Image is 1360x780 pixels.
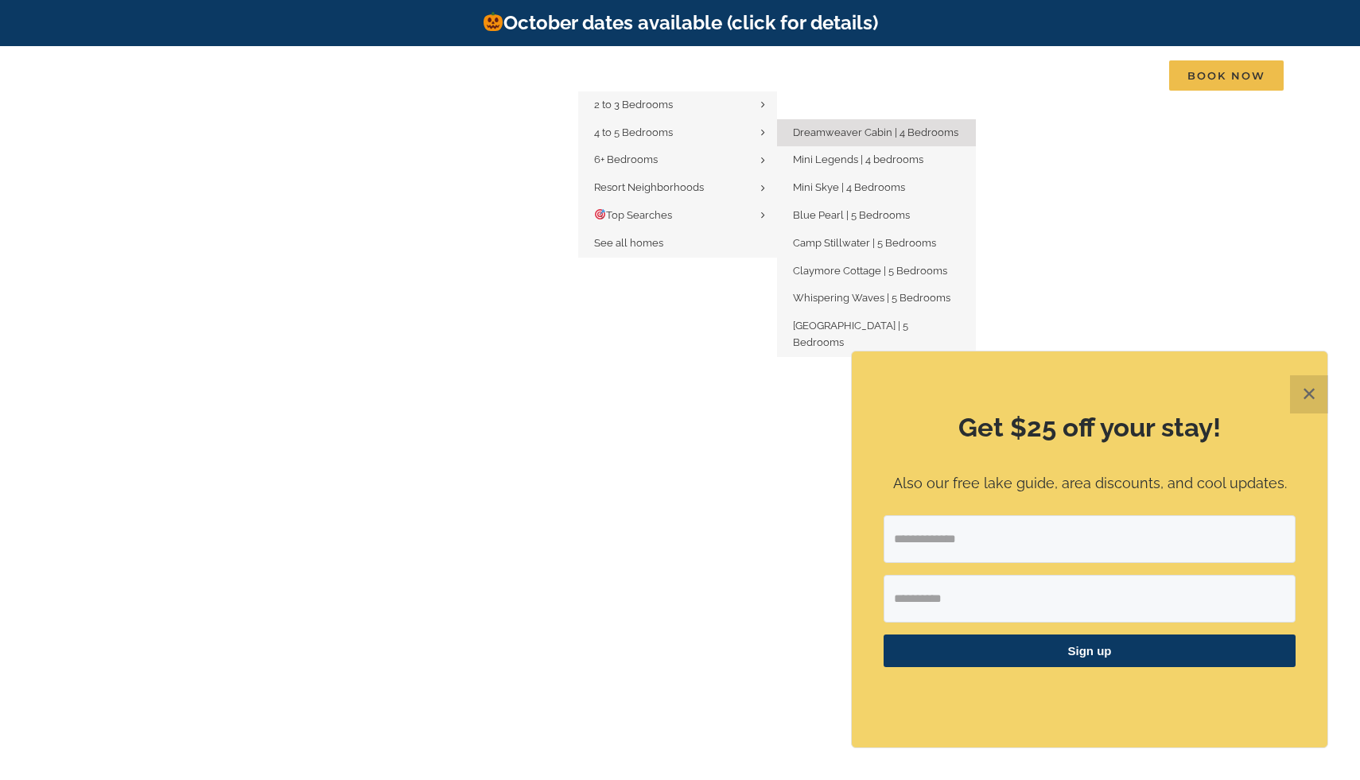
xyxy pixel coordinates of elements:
[777,312,976,357] a: [GEOGRAPHIC_DATA] | 5 Bedrooms
[578,60,1284,91] nav: Main Menu
[793,320,908,348] span: [GEOGRAPHIC_DATA] | 5 Bedrooms
[777,230,976,258] a: Camp Stillwater | 5 Bedrooms
[578,70,679,81] span: Vacation homes
[578,91,777,119] a: 2 to 3 Bedrooms
[561,431,799,536] iframe: Branson Family Retreats - Opens on Book page - Availability/Property Search Widget
[1083,70,1133,81] span: Contact
[777,202,976,230] a: Blue Pearl | 5 Bedrooms
[861,60,958,91] a: Deals & More
[1169,60,1284,91] a: Book Now
[594,181,704,193] span: Resort Neighborhoods
[994,70,1032,81] span: About
[793,209,910,221] span: Blue Pearl | 5 Bedrooms
[884,687,1296,704] p: ​
[884,515,1296,563] input: Email Address
[578,146,777,174] a: 6+ Bedrooms
[793,181,905,193] span: Mini Skye | 4 Bedrooms
[884,409,1296,446] h2: Get $25 off your stay!
[730,60,825,91] a: Things to do
[385,330,975,386] b: Find that Vacation Feeling
[994,60,1047,91] a: About
[578,174,777,202] a: Resort Neighborhoods
[861,70,943,81] span: Deals & More
[777,146,976,174] a: Mini Legends | 4 bedrooms
[793,237,936,249] span: Camp Stillwater | 5 Bedrooms
[578,119,777,147] a: 4 to 5 Bedrooms
[76,64,346,99] img: Branson Family Retreats Logo
[594,153,658,165] span: 6+ Bedrooms
[730,70,810,81] span: Things to do
[484,12,503,31] img: 🎃
[884,575,1296,623] input: First Name
[793,292,950,304] span: Whispering Waves | 5 Bedrooms
[777,119,976,147] a: Dreamweaver Cabin | 4 Bedrooms
[793,153,923,165] span: Mini Legends | 4 bedrooms
[884,634,1296,667] button: Sign up
[578,60,694,91] a: Vacation homes
[777,258,976,285] a: Claymore Cottage | 5 Bedrooms
[595,209,605,219] img: 🎯
[363,386,997,420] h1: [GEOGRAPHIC_DATA], [GEOGRAPHIC_DATA], [US_STATE]
[884,472,1296,495] p: Also our free lake guide, area discounts, and cool updates.
[594,99,673,111] span: 2 to 3 Bedrooms
[793,265,947,277] span: Claymore Cottage | 5 Bedrooms
[777,174,976,202] a: Mini Skye | 4 Bedrooms
[594,237,663,249] span: See all homes
[777,285,976,312] a: Whispering Waves | 5 Bedrooms
[594,209,672,221] span: Top Searches
[482,11,878,34] a: October dates available (click for details)
[1083,60,1133,91] a: Contact
[578,202,777,230] a: 🎯Top Searches
[594,126,673,138] span: 4 to 5 Bedrooms
[1290,375,1328,413] button: Close
[578,230,777,258] a: See all homes
[793,126,958,138] span: Dreamweaver Cabin | 4 Bedrooms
